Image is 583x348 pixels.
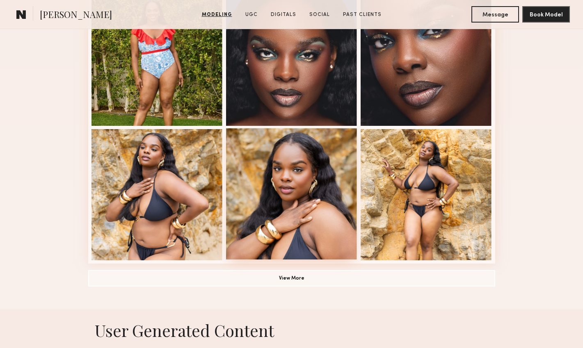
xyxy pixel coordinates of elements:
[199,11,235,18] a: Modeling
[82,319,502,341] h1: User Generated Content
[340,11,385,18] a: Past Clients
[40,8,112,23] span: [PERSON_NAME]
[88,270,495,287] button: View More
[242,11,261,18] a: UGC
[471,6,519,23] button: Message
[267,11,300,18] a: Digitals
[522,11,570,18] a: Book Model
[306,11,333,18] a: Social
[522,6,570,23] button: Book Model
